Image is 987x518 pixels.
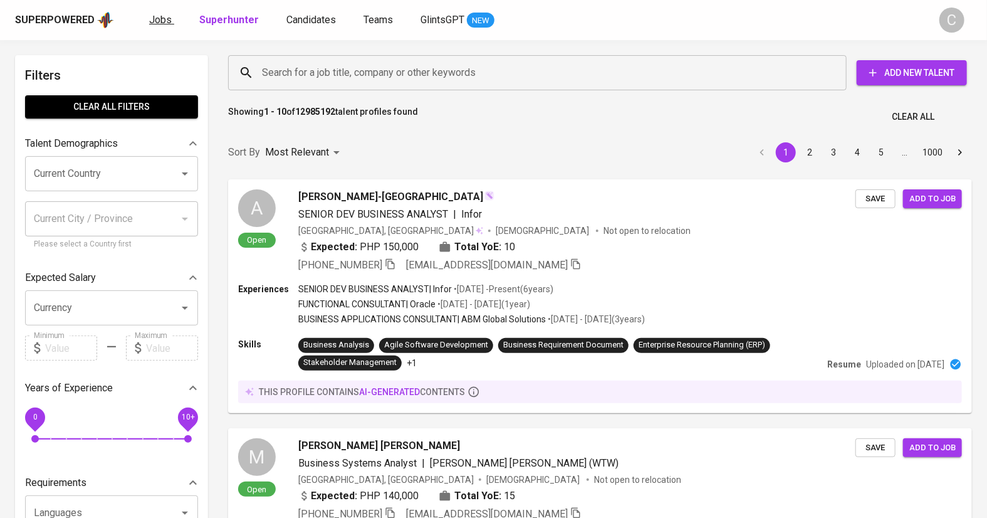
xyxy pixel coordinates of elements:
[420,13,494,28] a: GlintsGPT NEW
[228,105,418,129] p: Showing of talent profiles found
[45,336,97,361] input: Value
[453,207,456,222] span: |
[420,14,464,26] span: GlintsGPT
[855,438,896,458] button: Save
[452,283,553,295] p: • [DATE] - Present ( 6 years )
[939,8,964,33] div: C
[454,240,501,255] b: Total YoE:
[311,489,357,504] b: Expected:
[422,456,425,471] span: |
[430,457,619,469] span: [PERSON_NAME] [PERSON_NAME] (WTW)
[504,489,515,504] span: 15
[286,14,336,26] span: Candidates
[298,240,419,255] div: PHP 150,000
[903,189,962,209] button: Add to job
[25,475,86,490] p: Requirements
[25,376,198,401] div: Years of Experience
[238,283,298,295] p: Experiences
[871,142,891,162] button: Go to page 5
[298,259,382,271] span: [PHONE_NUMBER]
[919,142,946,162] button: Go to page 1000
[895,146,915,159] div: …
[265,145,329,160] p: Most Relevant
[25,136,118,151] p: Talent Demographics
[149,13,174,28] a: Jobs
[750,142,972,162] nav: pagination navigation
[181,413,194,422] span: 10+
[25,131,198,156] div: Talent Demographics
[486,473,582,486] span: [DEMOGRAPHIC_DATA]
[176,165,194,182] button: Open
[298,298,436,310] p: FUNCTIONAL CONSULTANT | Oracle
[243,235,272,245] span: Open
[298,489,419,504] div: PHP 140,000
[363,14,393,26] span: Teams
[228,145,260,160] p: Sort By
[97,11,114,29] img: app logo
[298,189,483,204] span: [PERSON_NAME]-[GEOGRAPHIC_DATA]
[228,179,972,413] a: AOpen[PERSON_NAME]-[GEOGRAPHIC_DATA]SENIOR DEV BUSINESS ANALYST|Infor[GEOGRAPHIC_DATA], [GEOGRAPH...
[603,225,691,237] p: Not open to relocation
[639,339,765,351] div: Enterprise Resource Planning (ERP)
[298,225,483,237] div: [GEOGRAPHIC_DATA], [GEOGRAPHIC_DATA]
[15,13,95,28] div: Superpowered
[862,192,889,206] span: Save
[199,13,261,28] a: Superhunter
[855,189,896,209] button: Save
[800,142,820,162] button: Go to page 2
[546,313,645,325] p: • [DATE] - [DATE] ( 3 years )
[303,339,369,351] div: Business Analysis
[149,14,172,26] span: Jobs
[34,238,189,251] p: Please select a Country first
[776,142,796,162] button: page 1
[35,99,188,115] span: Clear All filters
[238,338,298,351] p: Skills
[950,142,970,162] button: Go to next page
[259,386,465,398] p: this profile contains contents
[867,65,957,81] span: Add New Talent
[298,313,546,325] p: BUSINESS APPLICATIONS CONSULTANT | ABM Global Solutions
[298,473,474,486] div: [GEOGRAPHIC_DATA], [GEOGRAPHIC_DATA]
[847,142,867,162] button: Go to page 4
[496,225,591,237] span: [DEMOGRAPHIC_DATA]
[363,13,395,28] a: Teams
[484,191,494,201] img: magic_wand.svg
[594,473,681,486] p: Not open to relocation
[298,457,417,469] span: Business Systems Analyst
[176,299,194,317] button: Open
[503,339,624,351] div: Business Requirement Document
[25,381,113,396] p: Years of Experience
[467,14,494,27] span: NEW
[298,208,448,220] span: SENIOR DEV BUSINESS ANALYST
[862,441,889,455] span: Save
[33,413,37,422] span: 0
[909,441,956,455] span: Add to job
[887,105,939,129] button: Clear All
[25,470,198,495] div: Requirements
[286,13,338,28] a: Candidates
[25,265,198,290] div: Expected Salary
[461,208,482,220] span: Infor
[265,141,344,164] div: Most Relevant
[359,387,420,397] span: AI-generated
[298,283,452,295] p: SENIOR DEV BUSINESS ANALYST | Infor
[238,189,276,227] div: A
[295,107,335,117] b: 12985192
[303,357,397,369] div: Stakeholder Management
[903,438,962,458] button: Add to job
[384,339,488,351] div: Agile Software Development
[407,357,417,369] p: +1
[25,270,96,285] p: Expected Salary
[25,65,198,85] h6: Filters
[238,438,276,476] div: M
[436,298,530,310] p: • [DATE] - [DATE] ( 1 year )
[146,336,198,361] input: Value
[298,438,460,453] span: [PERSON_NAME] [PERSON_NAME]
[406,259,568,271] span: [EMAIL_ADDRESS][DOMAIN_NAME]
[892,109,934,125] span: Clear All
[823,142,843,162] button: Go to page 3
[454,489,501,504] b: Total YoE:
[264,107,286,117] b: 1 - 10
[504,240,515,255] span: 10
[25,95,198,119] button: Clear All filters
